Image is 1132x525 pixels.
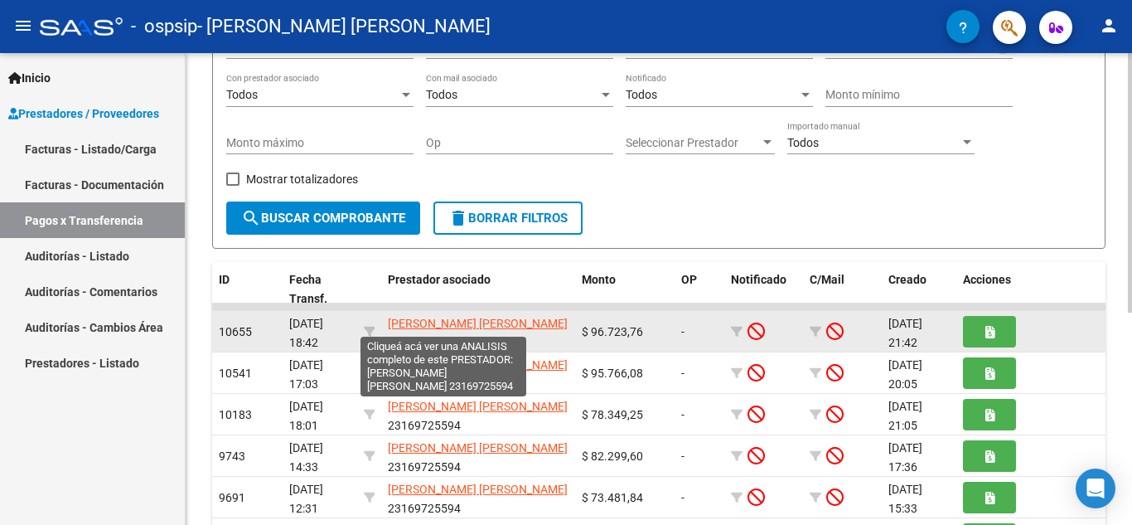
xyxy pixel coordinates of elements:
[388,273,491,286] span: Prestador asociado
[1099,16,1119,36] mat-icon: person
[241,211,405,226] span: Buscar Comprobante
[681,450,685,463] span: -
[219,273,230,286] span: ID
[388,400,568,413] span: [PERSON_NAME] [PERSON_NAME]
[289,273,327,305] span: Fecha Transf.
[681,325,685,338] span: -
[810,273,844,286] span: C/Mail
[888,400,922,432] span: [DATE] 21:05
[582,408,643,421] span: $ 78.349,25
[289,483,323,515] span: [DATE] 12:31
[388,400,568,432] span: 23169725594
[381,262,575,317] datatable-header-cell: Prestador asociado
[226,202,420,235] button: Buscar Comprobante
[582,273,616,286] span: Monto
[289,358,323,391] span: [DATE] 17:03
[289,317,323,349] span: [DATE] 18:42
[787,136,819,149] span: Todos
[388,317,568,349] span: 23169725594
[388,441,568,455] span: [PERSON_NAME] [PERSON_NAME]
[241,208,261,228] mat-icon: search
[888,317,922,349] span: [DATE] 21:42
[888,441,922,474] span: [DATE] 17:36
[8,105,159,123] span: Prestadores / Proveedores
[219,491,245,504] span: 9691
[582,491,643,504] span: $ 73.481,84
[219,450,245,463] span: 9743
[803,262,882,317] datatable-header-cell: C/Mail
[283,262,357,317] datatable-header-cell: Fecha Transf.
[197,8,491,45] span: - [PERSON_NAME] [PERSON_NAME]
[433,202,583,235] button: Borrar Filtros
[289,441,323,474] span: [DATE] 14:33
[582,450,643,463] span: $ 82.299,60
[888,358,922,391] span: [DATE] 20:05
[212,262,283,317] datatable-header-cell: ID
[388,358,568,391] span: 23169725594
[388,358,568,372] span: [PERSON_NAME] [PERSON_NAME]
[626,88,657,101] span: Todos
[956,262,1105,317] datatable-header-cell: Acciones
[681,408,685,421] span: -
[246,169,358,189] span: Mostrar totalizadores
[131,8,197,45] span: - ospsip
[681,491,685,504] span: -
[575,262,675,317] datatable-header-cell: Monto
[219,408,252,421] span: 10183
[675,262,724,317] datatable-header-cell: OP
[888,483,922,515] span: [DATE] 15:33
[8,69,51,87] span: Inicio
[1076,469,1115,508] div: Open Intercom Messenger
[289,400,323,432] span: [DATE] 18:01
[13,16,33,36] mat-icon: menu
[724,262,803,317] datatable-header-cell: Notificado
[882,262,956,317] datatable-header-cell: Creado
[626,41,657,54] span: Todos
[219,325,252,338] span: 10655
[388,317,568,330] span: [PERSON_NAME] [PERSON_NAME]
[731,273,786,286] span: Notificado
[426,88,457,101] span: Todos
[626,136,760,150] span: Seleccionar Prestador
[219,367,252,380] span: 10541
[582,325,643,338] span: $ 96.723,76
[388,441,568,474] span: 23169725594
[681,273,697,286] span: OP
[388,483,568,496] span: [PERSON_NAME] [PERSON_NAME]
[388,483,568,515] span: 23169725594
[681,367,685,380] span: -
[226,88,258,101] span: Todos
[582,367,643,380] span: $ 95.766,08
[448,211,568,226] span: Borrar Filtros
[448,208,468,228] mat-icon: delete
[888,273,926,286] span: Creado
[994,39,1011,56] button: Open calendar
[963,273,1011,286] span: Acciones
